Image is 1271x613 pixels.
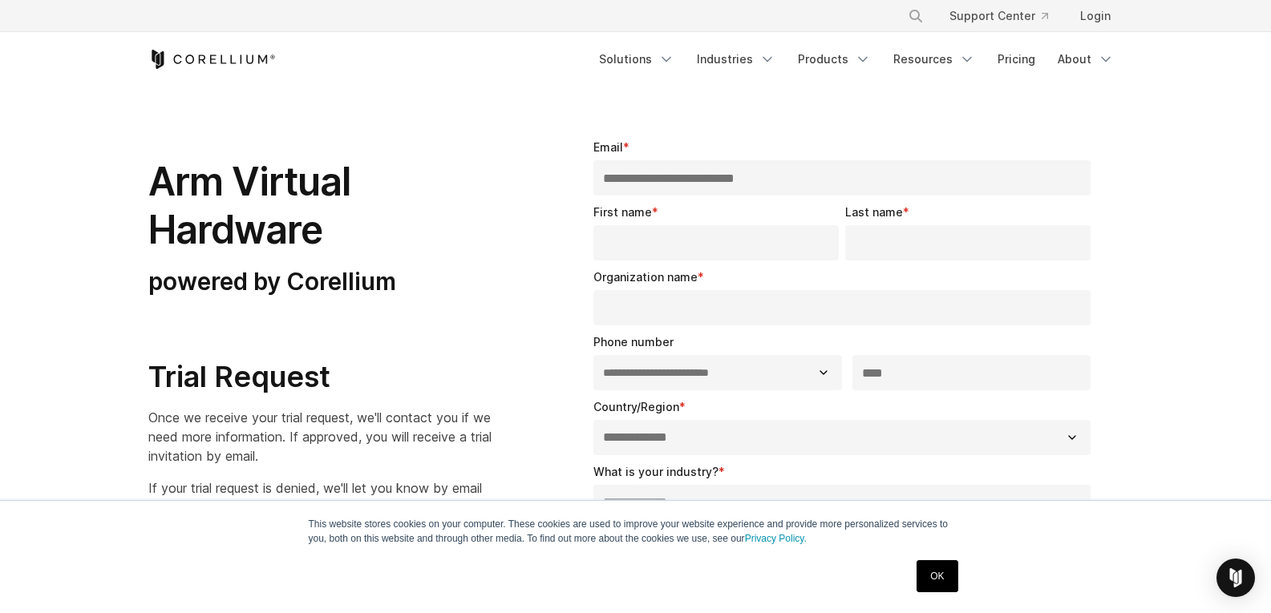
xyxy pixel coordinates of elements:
span: Last name [845,205,903,219]
span: Once we receive your trial request, we'll contact you if we need more information. If approved, y... [148,409,492,464]
div: Open Intercom Messenger [1216,559,1255,597]
p: This website stores cookies on your computer. These cookies are used to improve your website expe... [309,517,963,546]
a: Solutions [589,45,684,74]
button: Search [901,2,930,30]
a: Privacy Policy. [745,533,807,544]
div: Navigation Menu [589,45,1123,74]
a: OK [917,560,957,592]
span: Phone number [593,335,674,349]
span: Email [593,140,623,154]
a: Industries [687,45,785,74]
div: Navigation Menu [888,2,1123,30]
a: Pricing [988,45,1045,74]
a: Login [1067,2,1123,30]
span: First name [593,205,652,219]
a: Support Center [937,2,1061,30]
span: Organization name [593,270,698,284]
span: If your trial request is denied, we'll let you know by email usually within 1 business day depend... [148,480,497,515]
span: Country/Region [593,400,679,413]
a: Products [788,45,880,74]
a: Corellium Home [148,50,276,69]
a: About [1048,45,1123,74]
h3: powered by Corellium [148,267,497,297]
h2: Trial Request [148,359,497,395]
span: What is your industry? [593,465,718,478]
a: Resources [884,45,985,74]
h1: Arm Virtual Hardware [148,158,497,254]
